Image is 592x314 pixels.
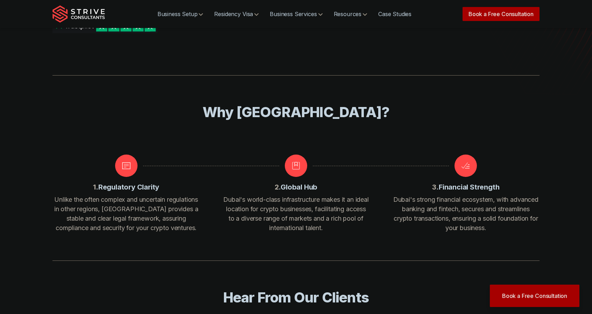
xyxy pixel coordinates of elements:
[222,195,369,233] p: Dubai's world-class infrastructure makes it an ideal location for crypto businesses, facilitating...
[93,183,159,192] h3: . Regulatory Clarity
[275,183,318,192] h4: . Global Hub
[72,104,520,121] h2: Why [GEOGRAPHIC_DATA]?
[209,7,264,21] a: Residency Visa
[52,195,200,233] p: Unlike the often complex and uncertain regulations in other regions, [GEOGRAPHIC_DATA] provides a...
[432,183,499,192] h4: . Financial Strength
[490,285,579,307] a: Book a Free Consultation
[52,289,540,306] h3: Hear From Our Clients
[463,7,540,21] a: Book a Free Consultation
[152,7,209,21] a: Business Setup
[264,7,328,21] a: Business Services
[432,183,436,191] span: 3
[52,5,105,23] img: Strive Consultants
[373,7,417,21] a: Case Studies
[392,195,540,233] p: Dubai's strong financial ecosystem, with advanced banking and fintech, secures and streamlines cr...
[275,183,279,191] span: 2
[93,183,96,191] span: 1
[328,7,373,21] a: Resources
